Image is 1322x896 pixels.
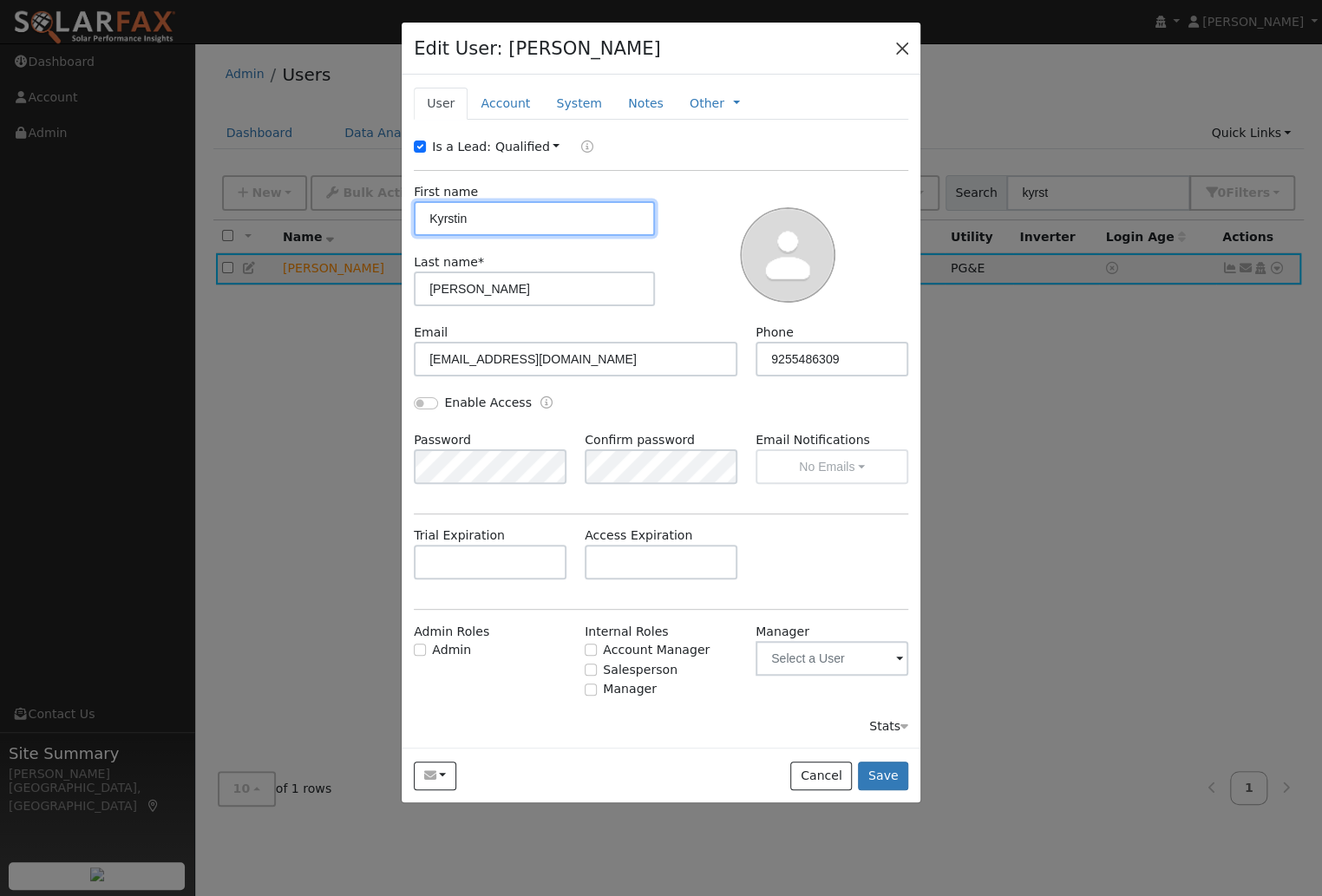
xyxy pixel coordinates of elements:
button: Cancel [790,762,852,791]
label: Manager [603,680,657,698]
label: Salesperson [603,661,677,679]
span: Required [478,255,484,269]
button: kyrschmitz@gmail.com [414,762,456,791]
label: Admin Roles [414,623,489,641]
div: Stats [869,717,908,736]
a: Notes [615,88,677,120]
label: Password [414,431,471,449]
a: User [414,88,468,120]
a: Enable Access [540,394,553,414]
label: Email [414,324,448,342]
label: Last name [414,253,484,271]
label: Enable Access [444,394,532,412]
label: First name [414,183,478,201]
a: Other [690,95,724,113]
input: Account Manager [585,644,597,656]
a: Qualified [495,140,560,154]
label: Manager [756,623,809,641]
input: Admin [414,644,426,656]
label: Confirm password [585,431,695,449]
a: Lead [568,138,593,158]
label: Admin [432,641,471,659]
label: Is a Lead: [432,138,491,156]
input: Manager [585,683,597,696]
a: System [543,88,615,120]
input: Salesperson [585,664,597,676]
label: Access Expiration [585,526,692,545]
a: Account [468,88,543,120]
h4: Edit User: [PERSON_NAME] [414,35,661,62]
label: Email Notifications [756,431,908,449]
label: Account Manager [603,641,710,659]
input: Is a Lead: [414,141,426,153]
button: Save [858,762,908,791]
label: Trial Expiration [414,526,505,545]
input: Select a User [756,641,908,676]
label: Internal Roles [585,623,668,641]
label: Phone [756,324,794,342]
